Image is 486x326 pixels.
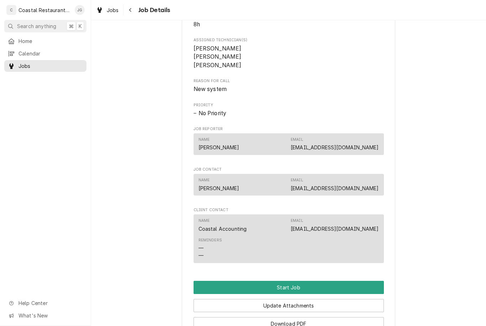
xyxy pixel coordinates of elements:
[194,167,384,172] span: Job Contact
[199,218,247,232] div: Name
[194,207,384,266] div: Client Contact
[19,37,83,45] span: Home
[291,137,379,151] div: Email
[194,299,384,312] button: Update Attachments
[194,21,200,28] span: 8h
[194,14,384,29] div: Estimated Job Duration
[194,174,384,196] div: Contact
[194,45,242,52] span: [PERSON_NAME]
[199,137,239,151] div: Name
[199,237,222,259] div: Reminders
[194,281,384,294] div: Button Group Row
[199,177,239,192] div: Name
[4,60,86,72] a: Jobs
[4,297,86,309] a: Go to Help Center
[194,20,384,29] span: Estimated Job Duration
[194,294,384,312] div: Button Group Row
[19,50,83,57] span: Calendar
[194,85,384,93] span: Reason For Call
[136,5,170,15] span: Job Details
[19,62,83,70] span: Jobs
[194,207,384,213] span: Client Contact
[199,225,247,233] div: Coastal Accounting
[194,174,384,199] div: Job Contact List
[17,22,56,30] span: Search anything
[199,177,210,183] div: Name
[19,6,71,14] div: Coastal Restaurant Repair
[75,5,85,15] div: JG
[194,78,384,93] div: Reason For Call
[194,44,384,70] span: Assigned Technician(s)
[291,218,303,224] div: Email
[4,35,86,47] a: Home
[194,214,384,266] div: Client Contact List
[4,310,86,321] a: Go to What's New
[194,102,384,118] div: Priority
[291,144,379,150] a: [EMAIL_ADDRESS][DOMAIN_NAME]
[4,48,86,59] a: Calendar
[194,133,384,158] div: Job Reporter List
[194,167,384,199] div: Job Contact
[291,218,379,232] div: Email
[194,37,384,69] div: Assigned Technician(s)
[194,214,384,263] div: Contact
[199,185,239,192] div: [PERSON_NAME]
[199,244,204,252] div: —
[194,126,384,132] span: Job Reporter
[291,137,303,143] div: Email
[194,126,384,158] div: Job Reporter
[194,62,242,69] span: [PERSON_NAME]
[194,78,384,84] span: Reason For Call
[194,53,242,60] span: [PERSON_NAME]
[75,5,85,15] div: James Gatton's Avatar
[194,133,384,155] div: Contact
[291,185,379,191] a: [EMAIL_ADDRESS][DOMAIN_NAME]
[194,86,227,92] span: New system
[125,4,136,16] button: Navigate back
[194,109,384,118] div: No Priority
[199,252,204,259] div: —
[4,20,86,32] button: Search anything⌘K
[93,4,122,16] a: Jobs
[194,281,384,294] button: Start Job
[199,218,210,224] div: Name
[199,137,210,143] div: Name
[199,237,222,243] div: Reminders
[291,177,379,192] div: Email
[199,144,239,151] div: [PERSON_NAME]
[194,37,384,43] span: Assigned Technician(s)
[107,6,119,14] span: Jobs
[69,22,74,30] span: ⌘
[194,109,384,118] span: Priority
[19,312,82,319] span: What's New
[291,226,379,232] a: [EMAIL_ADDRESS][DOMAIN_NAME]
[19,299,82,307] span: Help Center
[6,5,16,15] div: C
[291,177,303,183] div: Email
[79,22,82,30] span: K
[194,102,384,108] span: Priority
